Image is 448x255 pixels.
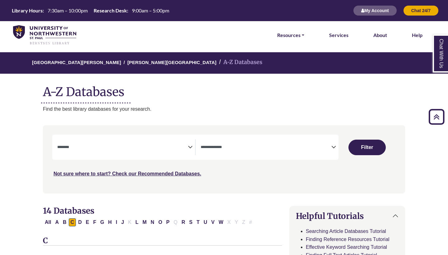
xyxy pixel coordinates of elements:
[53,218,61,226] button: Filter Results A
[306,244,387,250] a: Effective Keyword Searching Tutorial
[217,218,225,226] button: Filter Results W
[348,140,386,155] button: Submit for Search Results
[106,218,114,226] button: Filter Results H
[61,218,68,226] button: Filter Results B
[141,218,148,226] button: Filter Results M
[156,218,164,226] button: Filter Results O
[9,7,44,14] th: Library Hours:
[127,59,216,65] a: [PERSON_NAME][GEOGRAPHIC_DATA]
[412,31,422,39] a: Help
[353,8,397,13] a: My Account
[91,218,98,226] button: Filter Results F
[43,80,405,99] h1: A-Z Databases
[277,31,304,39] a: Resources
[306,237,390,242] a: Finding Reference Resources Tutorial
[149,218,156,226] button: Filter Results N
[43,206,94,216] span: 14 Databases
[180,218,187,226] button: Filter Results R
[69,218,76,226] button: Filter Results C
[290,206,405,226] button: Helpful Tutorials
[43,236,282,246] h3: C
[403,5,439,16] button: Chat 24/7
[43,52,405,74] nav: breadcrumb
[98,218,106,226] button: Filter Results G
[373,31,387,39] a: About
[403,8,439,13] a: Chat 24/7
[48,7,88,13] span: 7:30am – 10:00pm
[9,7,172,14] a: Hours Today
[43,105,405,113] p: Find the best library databases for your research.
[353,5,397,16] button: My Account
[91,7,128,14] th: Research Desk:
[217,58,262,67] li: A-Z Databases
[9,7,172,13] table: Hours Today
[76,218,84,226] button: Filter Results D
[32,59,121,65] a: [GEOGRAPHIC_DATA][PERSON_NAME]
[202,218,209,226] button: Filter Results U
[209,218,217,226] button: Filter Results V
[43,218,53,226] button: All
[132,7,169,13] span: 9:00am – 5:00pm
[427,113,446,121] a: Back to Top
[201,145,331,150] textarea: Search
[119,218,126,226] button: Filter Results J
[13,25,76,45] img: library_home
[164,218,171,226] button: Filter Results P
[57,145,188,150] textarea: Search
[43,125,405,193] nav: Search filters
[43,219,254,225] div: Alpha-list to filter by first letter of database name
[329,31,348,39] a: Services
[187,218,194,226] button: Filter Results S
[54,171,201,176] a: Not sure where to start? Check our Recommended Databases.
[114,218,119,226] button: Filter Results I
[195,218,202,226] button: Filter Results T
[84,218,91,226] button: Filter Results E
[133,218,140,226] button: Filter Results L
[306,229,386,234] a: Searching Article Databases Tutorial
